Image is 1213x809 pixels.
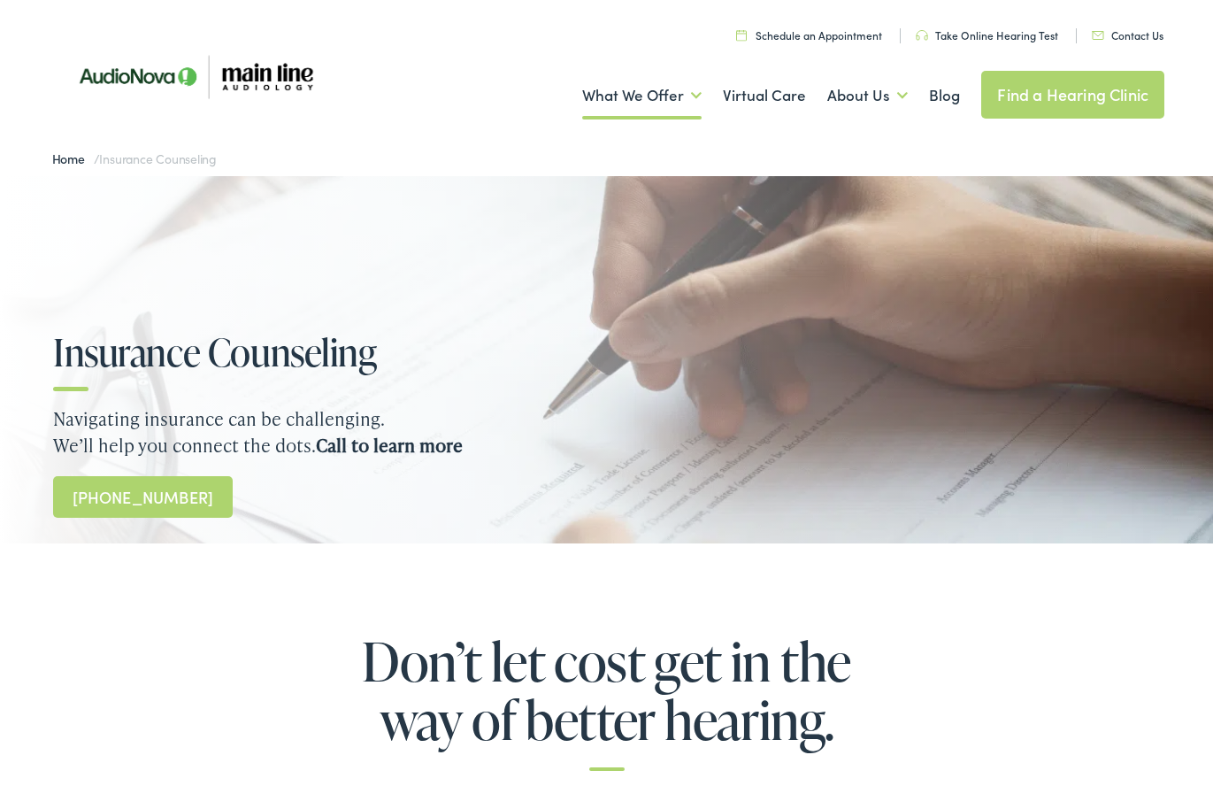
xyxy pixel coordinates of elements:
a: About Us [827,63,908,128]
a: Contact Us [1092,27,1163,42]
h1: Insurance Counseling [53,332,549,373]
img: utility icon [736,29,747,41]
a: Blog [929,63,960,128]
a: Home [52,150,94,167]
a: What We Offer [582,63,702,128]
p: Navigating insurance can be challenging. We’ll help you connect the dots. [53,405,1160,458]
span: Insurance Counseling [99,150,217,167]
h2: Don’t let cost get in the way of better hearing. [129,632,1085,771]
strong: Call to learn more [316,433,463,458]
span: / [52,150,218,167]
a: Find a Hearing Clinic [981,71,1164,119]
img: utility icon [916,30,928,41]
a: [PHONE_NUMBER] [53,476,233,518]
a: Schedule an Appointment [736,27,882,42]
a: Take Online Hearing Test [916,27,1058,42]
a: Virtual Care [723,63,806,128]
img: utility icon [1092,31,1104,40]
